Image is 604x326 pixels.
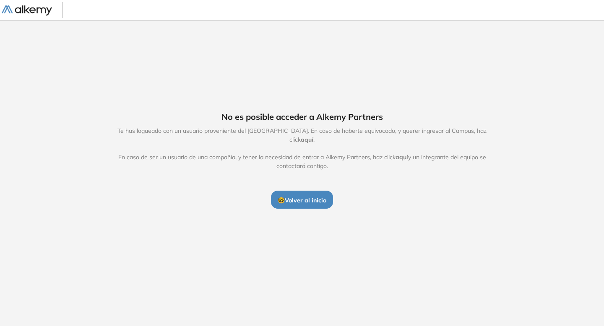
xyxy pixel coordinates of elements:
span: aquí [301,136,313,143]
span: Te has logueado con un usuario proveniente del [GEOGRAPHIC_DATA]. En caso de haberte equivocado, ... [109,127,495,171]
img: Logo [2,5,52,16]
span: 🤓 Volver al inicio [278,197,326,204]
span: No es posible acceder a Alkemy Partners [221,111,383,123]
span: aquí [396,153,408,161]
button: 🤓Volver al inicio [271,191,333,208]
